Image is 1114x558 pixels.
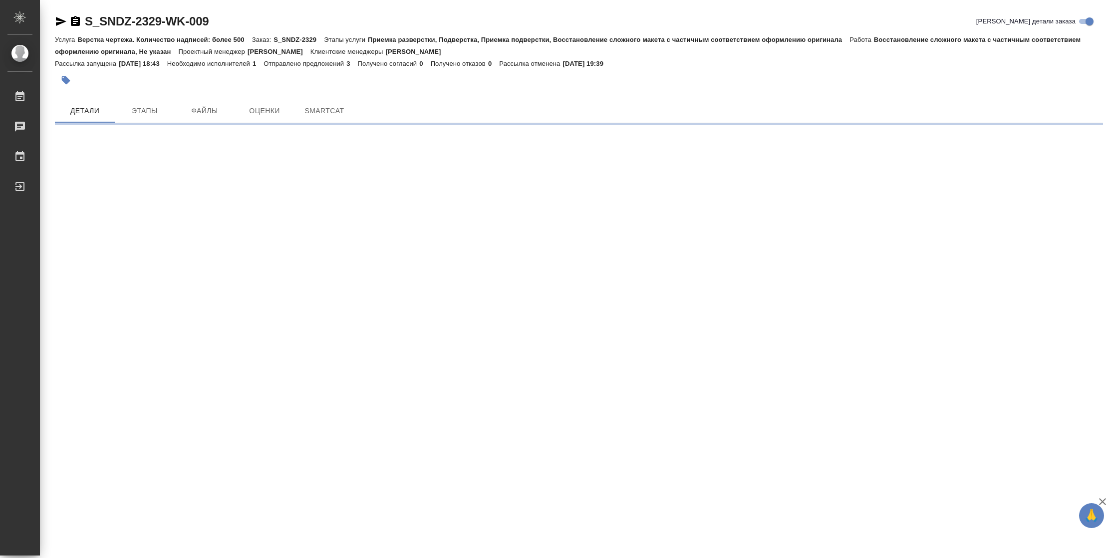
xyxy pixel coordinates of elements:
[976,16,1076,26] span: [PERSON_NAME] детали заказа
[178,48,247,55] p: Проектный менеджер
[431,60,488,67] p: Получено отказов
[419,60,430,67] p: 0
[324,36,368,43] p: Этапы услуги
[310,48,386,55] p: Клиентские менеджеры
[252,36,274,43] p: Заказ:
[167,60,253,67] p: Необходимо исполнителей
[386,48,449,55] p: [PERSON_NAME]
[274,36,324,43] p: S_SNDZ-2329
[121,105,169,117] span: Этапы
[69,15,81,27] button: Скопировать ссылку
[1079,503,1104,528] button: 🙏
[55,15,67,27] button: Скопировать ссылку для ЯМессенджера
[488,60,499,67] p: 0
[1083,505,1100,526] span: 🙏
[55,36,77,43] p: Услуга
[264,60,346,67] p: Отправлено предложений
[241,105,288,117] span: Оценки
[499,60,562,67] p: Рассылка отменена
[61,105,109,117] span: Детали
[119,60,167,67] p: [DATE] 18:43
[55,69,77,91] button: Добавить тэг
[346,60,357,67] p: 3
[368,36,849,43] p: Приемка разверстки, Подверстка, Приемка подверстки, Восстановление сложного макета с частичным со...
[849,36,874,43] p: Работа
[253,60,264,67] p: 1
[358,60,420,67] p: Получено согласий
[248,48,310,55] p: [PERSON_NAME]
[85,14,209,28] a: S_SNDZ-2329-WK-009
[562,60,611,67] p: [DATE] 19:39
[77,36,252,43] p: Верстка чертежа. Количество надписей: более 500
[300,105,348,117] span: SmartCat
[55,60,119,67] p: Рассылка запущена
[181,105,229,117] span: Файлы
